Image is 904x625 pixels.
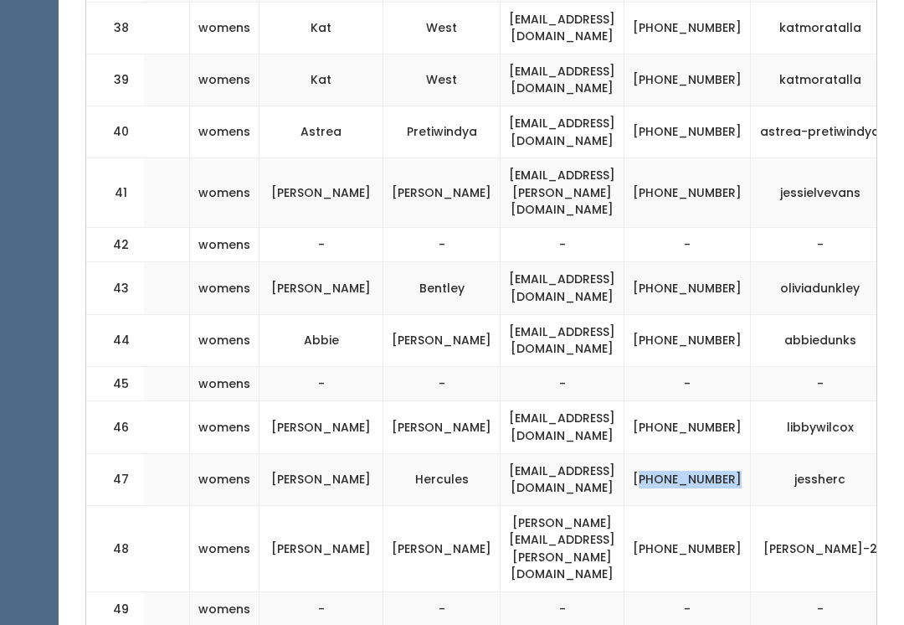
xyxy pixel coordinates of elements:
[383,2,501,54] td: West
[259,54,383,106] td: Kat
[624,2,751,54] td: [PHONE_NUMBER]
[86,2,145,54] td: 38
[501,453,624,505] td: [EMAIL_ADDRESS][DOMAIN_NAME]
[751,54,901,106] td: katmoratalla
[751,314,901,366] td: abbiedunks
[624,505,751,591] td: [PHONE_NUMBER]
[259,158,383,228] td: [PERSON_NAME]
[86,314,145,366] td: 44
[383,227,501,262] td: -
[86,262,145,314] td: 43
[501,54,624,106] td: [EMAIL_ADDRESS][DOMAIN_NAME]
[383,262,501,314] td: Bentley
[86,158,145,228] td: 41
[501,505,624,591] td: [PERSON_NAME][EMAIL_ADDRESS][PERSON_NAME][DOMAIN_NAME]
[86,54,145,106] td: 39
[751,505,901,591] td: [PERSON_NAME]-2
[383,366,501,401] td: -
[190,158,259,228] td: womens
[501,106,624,158] td: [EMAIL_ADDRESS][DOMAIN_NAME]
[383,314,501,366] td: [PERSON_NAME]
[259,227,383,262] td: -
[501,158,624,228] td: [EMAIL_ADDRESS][PERSON_NAME][DOMAIN_NAME]
[501,314,624,366] td: [EMAIL_ADDRESS][DOMAIN_NAME]
[751,106,901,158] td: astrea-pretiwindya
[624,262,751,314] td: [PHONE_NUMBER]
[624,158,751,228] td: [PHONE_NUMBER]
[190,366,259,401] td: womens
[624,54,751,106] td: [PHONE_NUMBER]
[190,262,259,314] td: womens
[501,401,624,453] td: [EMAIL_ADDRESS][DOMAIN_NAME]
[751,158,901,228] td: jessielvevans
[190,453,259,505] td: womens
[86,227,145,262] td: 42
[190,401,259,453] td: womens
[624,401,751,453] td: [PHONE_NUMBER]
[190,54,259,106] td: womens
[383,453,501,505] td: Hercules
[383,54,501,106] td: West
[501,227,624,262] td: -
[751,366,901,401] td: -
[501,2,624,54] td: [EMAIL_ADDRESS][DOMAIN_NAME]
[259,401,383,453] td: [PERSON_NAME]
[259,106,383,158] td: Astrea
[190,106,259,158] td: womens
[259,314,383,366] td: Abbie
[86,505,145,591] td: 48
[259,505,383,591] td: [PERSON_NAME]
[190,227,259,262] td: womens
[751,401,901,453] td: libbywilcox
[190,2,259,54] td: womens
[751,453,901,505] td: jessherc
[383,106,501,158] td: Pretiwindya
[86,366,145,401] td: 45
[624,227,751,262] td: -
[751,227,901,262] td: -
[624,453,751,505] td: [PHONE_NUMBER]
[259,366,383,401] td: -
[86,453,145,505] td: 47
[86,106,145,158] td: 40
[259,2,383,54] td: Kat
[190,505,259,591] td: womens
[259,262,383,314] td: [PERSON_NAME]
[751,2,901,54] td: katmoratalla
[501,262,624,314] td: [EMAIL_ADDRESS][DOMAIN_NAME]
[501,366,624,401] td: -
[86,401,145,453] td: 46
[624,314,751,366] td: [PHONE_NUMBER]
[383,505,501,591] td: [PERSON_NAME]
[624,366,751,401] td: -
[383,401,501,453] td: [PERSON_NAME]
[190,314,259,366] td: womens
[259,453,383,505] td: [PERSON_NAME]
[383,158,501,228] td: [PERSON_NAME]
[751,262,901,314] td: oliviadunkley
[624,106,751,158] td: [PHONE_NUMBER]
